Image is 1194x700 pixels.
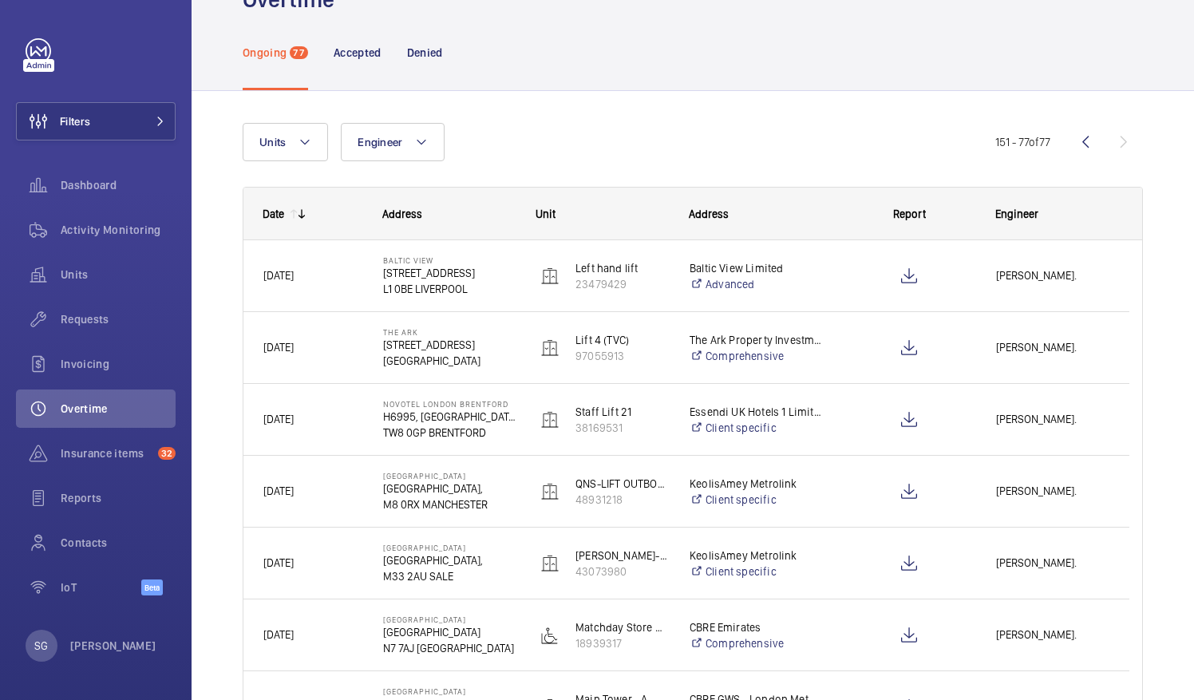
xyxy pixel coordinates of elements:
span: [DATE] [263,484,294,497]
div: Press SPACE to select this row. [243,599,1129,671]
span: Beta [141,579,163,595]
a: Client specific [690,420,822,436]
p: [PERSON_NAME] [70,638,156,654]
span: [PERSON_NAME]. [996,554,1109,572]
p: TW8 0GP BRENTFORD [383,425,516,441]
p: CBRE Emirates [690,619,822,635]
span: Engineer [995,208,1038,220]
div: Date [263,208,284,220]
span: [PERSON_NAME]. [996,482,1109,500]
p: [GEOGRAPHIC_DATA] [383,686,516,696]
span: [PERSON_NAME]. [996,338,1109,357]
span: [PERSON_NAME]. [996,267,1109,285]
p: Lift 4 (TVC) [575,332,669,348]
button: Filters [16,102,176,140]
img: elevator.svg [540,482,559,501]
span: Engineer [358,136,402,148]
span: Report [893,208,926,220]
img: elevator.svg [540,554,559,573]
p: KeolisAmey Metrolink [690,548,822,564]
span: [DATE] [263,628,294,641]
p: N7 7AJ [GEOGRAPHIC_DATA] [383,640,516,656]
p: Accepted [334,45,382,61]
span: Unit [536,208,555,220]
p: The Ark [383,327,516,337]
span: 151 - 77 77 [995,136,1050,148]
p: [GEOGRAPHIC_DATA] [383,624,516,640]
button: Units [243,123,328,161]
span: [DATE] [263,556,294,569]
span: Units [259,136,286,148]
p: Staff Lift 21 [575,404,669,420]
p: Baltic View [383,255,516,265]
span: Contacts [61,535,176,551]
p: Denied [407,45,443,61]
p: SG [34,638,48,654]
a: Advanced [690,276,822,292]
p: M8 0RX MANCHESTER [383,496,516,512]
span: [PERSON_NAME]. [996,410,1109,429]
img: elevator.svg [540,410,559,429]
span: Invoicing [61,356,176,372]
p: Matchday Store Disabled Lift [575,619,669,635]
p: Baltic View Limited [690,260,822,276]
p: [GEOGRAPHIC_DATA] [383,471,516,481]
a: Client specific [690,492,822,508]
p: NOVOTEL LONDON BRENTFORD [383,399,516,409]
p: Essendi UK Hotels 1 Limited [690,404,822,420]
span: 77 [290,46,307,59]
a: Comprehensive [690,635,822,651]
span: [DATE] [263,269,294,282]
span: Filters [60,113,90,129]
p: QNS-LIFT OUTBOUND [575,476,669,492]
p: [PERSON_NAME]-LIFT [575,548,669,564]
p: Ongoing [243,45,287,61]
span: Requests [61,311,176,327]
p: M33 2AU SALE [383,568,516,584]
span: Dashboard [61,177,176,193]
a: Client specific [690,564,822,579]
div: Press SPACE to select this row. [243,528,1129,599]
p: 97055913 [575,348,669,364]
button: Engineer [341,123,445,161]
p: L1 0BE LIVERPOOL [383,281,516,297]
span: [DATE] [263,341,294,354]
img: elevator.svg [540,338,559,358]
p: 18939317 [575,635,669,651]
span: Address [689,208,729,220]
div: Press SPACE to select this row. [243,456,1129,528]
p: [STREET_ADDRESS] [383,265,516,281]
p: 43073980 [575,564,669,579]
p: KeolisAmey Metrolink [690,476,822,492]
p: 48931218 [575,492,669,508]
span: Overtime [61,401,176,417]
span: Insurance items [61,445,152,461]
div: Press SPACE to select this row. [243,312,1129,384]
div: Press SPACE to select this row. [243,240,1129,312]
span: Activity Monitoring [61,222,176,238]
p: The Ark Property Investment Company (London) Limited, C/O Helix Property Advisors Limited [690,332,822,348]
a: Comprehensive [690,348,822,364]
p: [GEOGRAPHIC_DATA] [383,353,516,369]
img: elevator.svg [540,267,559,286]
span: Reports [61,490,176,506]
p: [GEOGRAPHIC_DATA] [383,543,516,552]
p: [STREET_ADDRESS] [383,337,516,353]
div: Press SPACE to select this row. [243,384,1129,456]
span: 32 [158,447,176,460]
span: [PERSON_NAME]. [996,626,1109,644]
span: of [1029,136,1039,148]
p: 23479429 [575,276,669,292]
p: Left hand lift [575,260,669,276]
span: Address [382,208,422,220]
p: [GEOGRAPHIC_DATA] [383,615,516,624]
span: [DATE] [263,413,294,425]
span: IoT [61,579,141,595]
p: H6995, [GEOGRAPHIC_DATA], [GEOGRAPHIC_DATA] [383,409,516,425]
img: platform_lift.svg [540,626,559,645]
p: [GEOGRAPHIC_DATA], [383,481,516,496]
p: 38169531 [575,420,669,436]
p: [GEOGRAPHIC_DATA], [383,552,516,568]
span: Units [61,267,176,283]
